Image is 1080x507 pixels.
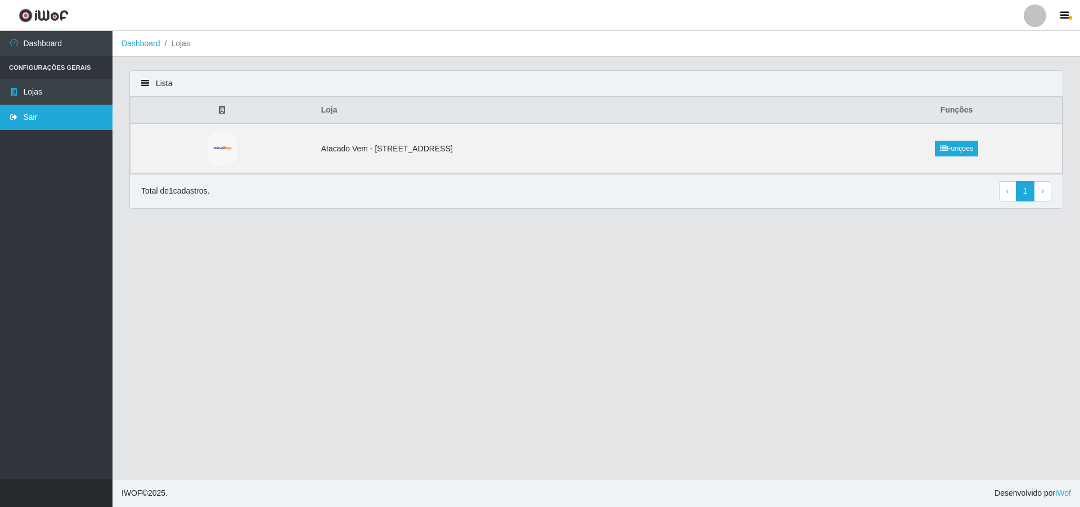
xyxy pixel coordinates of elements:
a: Previous [999,181,1016,201]
div: Lista [130,71,1063,97]
th: Funções [851,97,1062,124]
a: Dashboard [121,39,160,48]
span: Desenvolvido por [994,487,1071,499]
a: iWof [1055,488,1071,497]
a: Funções [935,141,978,156]
img: Atacado Vem - Loja 47 Jardim Limoeiro [208,131,237,167]
td: Atacado Vem - [STREET_ADDRESS] [314,123,852,174]
th: Loja [314,97,852,124]
a: 1 [1016,181,1035,201]
img: CoreUI Logo [19,8,69,23]
span: › [1041,186,1044,195]
span: ‹ [1006,186,1009,195]
span: IWOF [121,488,142,497]
a: Next [1034,181,1051,201]
p: Total de 1 cadastros. [141,185,209,197]
nav: pagination [999,181,1051,201]
span: © 2025 . [121,487,168,499]
nav: breadcrumb [112,31,1080,57]
li: Lojas [160,38,190,50]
